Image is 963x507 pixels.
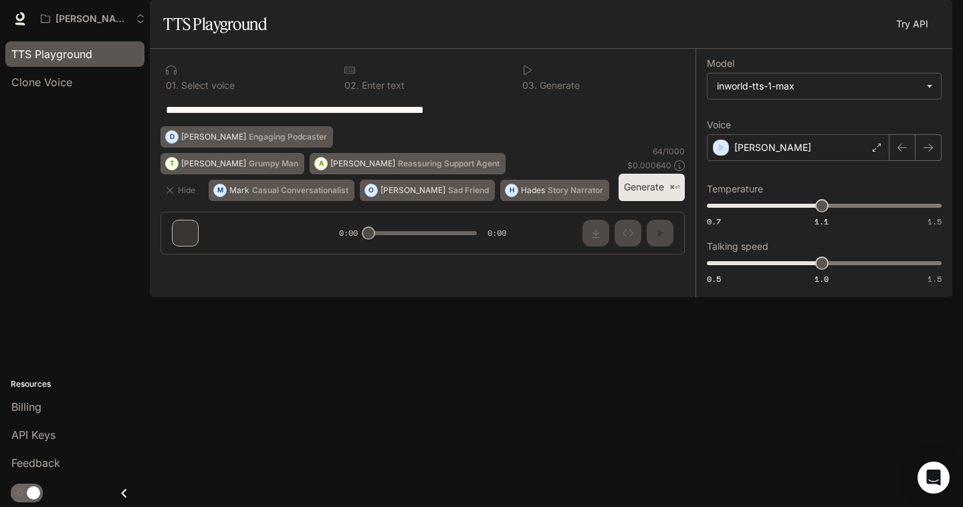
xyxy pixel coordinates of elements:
p: Story Narrator [548,186,603,194]
span: 1.1 [815,216,829,227]
button: Open workspace menu [35,5,151,32]
p: 0 2 . [344,81,359,90]
p: Enter text [359,81,405,90]
p: Engaging Podcaster [249,133,327,141]
p: Sad Friend [448,186,489,194]
h1: TTS Playground [163,11,267,37]
div: O [365,180,377,201]
button: O[PERSON_NAME]Sad Friend [360,180,495,201]
p: [PERSON_NAME]'s Workspace [56,13,130,25]
p: Grumpy Man [249,160,298,168]
button: Hide [160,180,203,201]
p: Casual Conversationalist [252,186,348,194]
p: Voice [707,120,731,130]
span: 1.0 [815,273,829,285]
button: HHadesStory Narrator [500,180,609,201]
div: A [315,153,327,174]
div: inworld-tts-1-max [708,73,941,99]
p: 64 / 1000 [653,146,685,157]
p: Reassuring Support Agent [398,160,500,168]
div: Open Intercom Messenger [918,462,950,494]
p: Model [707,59,734,68]
p: [PERSON_NAME] [181,160,246,168]
button: Generate⌘⏎ [619,174,685,201]
p: Select voice [179,81,235,90]
span: 0.5 [707,273,721,285]
p: Talking speed [707,242,768,251]
p: ⌘⏎ [669,184,679,192]
p: [PERSON_NAME] [181,133,246,141]
div: M [214,180,226,201]
p: Temperature [707,184,763,194]
button: T[PERSON_NAME]Grumpy Man [160,153,304,174]
div: H [506,180,518,201]
p: Mark [229,186,249,194]
p: [PERSON_NAME] [734,141,811,154]
div: D [166,126,178,148]
div: inworld-tts-1-max [717,79,920,93]
p: [PERSON_NAME] [381,186,445,194]
span: 0.7 [707,216,721,227]
p: 0 1 . [166,81,179,90]
button: A[PERSON_NAME]Reassuring Support Agent [310,153,506,174]
p: Generate [537,81,580,90]
button: MMarkCasual Conversationalist [209,180,354,201]
div: T [166,153,178,174]
span: 1.5 [928,216,942,227]
p: 0 3 . [522,81,537,90]
span: 1.5 [928,273,942,285]
p: [PERSON_NAME] [330,160,395,168]
p: Hades [521,186,545,194]
a: Try API [891,11,934,37]
button: D[PERSON_NAME]Engaging Podcaster [160,126,333,148]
